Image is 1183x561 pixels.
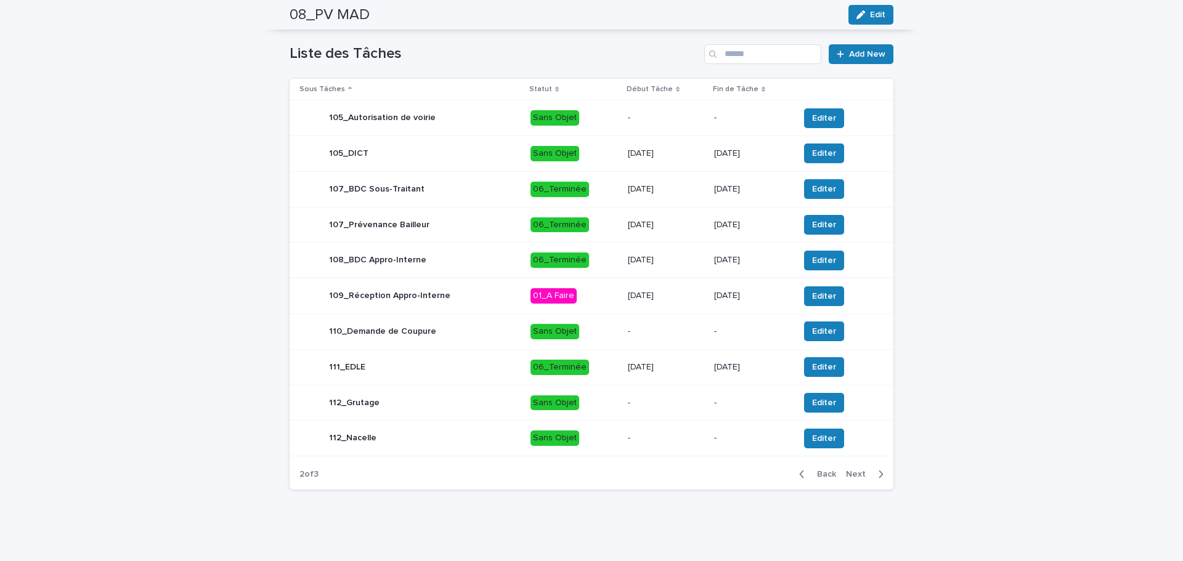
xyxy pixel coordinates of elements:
p: - [714,398,789,408]
tr: 105_Autorisation de voirieSans Objet--Editer [290,100,893,136]
span: Editer [812,325,836,337]
p: [DATE] [714,220,789,230]
p: - [628,433,704,443]
p: [DATE] [714,255,789,265]
h1: Liste des Tâches [290,45,699,63]
tr: 111_EDLE06_Terminée[DATE][DATE]Editer [290,349,893,385]
span: Next [846,470,873,478]
button: Editer [804,215,844,235]
button: Editer [804,251,844,270]
p: [DATE] [628,148,704,159]
span: Editer [812,112,836,124]
button: Next [841,469,893,480]
button: Editer [804,357,844,377]
span: Editer [812,290,836,302]
div: Sans Objet [531,110,579,126]
p: Début Tâche [627,83,673,96]
p: [DATE] [628,291,704,301]
button: Editer [804,286,844,306]
p: [DATE] [628,362,704,373]
div: 01_A Faire [531,288,577,304]
span: Back [810,470,836,478]
p: 107_BDC Sous-Traitant [329,184,425,195]
p: - [714,113,789,123]
p: 112_Grutage [329,398,380,408]
tr: 110_Demande de CoupureSans Objet--Editer [290,313,893,349]
span: Editer [812,361,836,373]
div: Sans Objet [531,146,579,161]
p: Statut [529,83,552,96]
div: Sans Objet [531,430,579,446]
button: Editer [804,321,844,341]
button: Back [789,469,841,480]
tr: 112_NacelleSans Objet--Editer [290,421,893,456]
div: 06_Terminée [531,252,589,268]
p: - [628,398,704,408]
button: Editer [804,108,844,128]
p: 2 of 3 [290,459,328,490]
p: 105_DICT [329,148,368,159]
tr: 107_BDC Sous-Traitant06_Terminée[DATE][DATE]Editer [290,171,893,207]
p: [DATE] [714,184,789,195]
p: [DATE] [628,184,704,195]
p: 107_Prévenance Bailleur [329,220,429,230]
p: Fin de Tâche [713,83,758,96]
tr: 109_Réception Appro-Interne01_A Faire[DATE][DATE]Editer [290,278,893,314]
button: Editer [804,393,844,413]
button: Editer [804,179,844,199]
input: Search [704,44,821,64]
span: Add New [849,50,885,59]
span: Editer [812,432,836,445]
span: Editer [812,183,836,195]
tr: 112_GrutageSans Objet--Editer [290,385,893,421]
p: 105_Autorisation de voirie [329,113,436,123]
div: 06_Terminée [531,217,589,233]
div: 06_Terminée [531,360,589,375]
h2: 08_PV MAD [290,6,370,24]
p: [DATE] [714,291,789,301]
p: [DATE] [628,255,704,265]
p: [DATE] [714,148,789,159]
div: 06_Terminée [531,182,589,197]
p: 112_Nacelle [329,433,376,443]
p: - [714,326,789,337]
span: Edit [870,10,885,19]
span: Editer [812,254,836,267]
span: Editer [812,397,836,409]
p: 110_Demande de Coupure [329,326,436,337]
a: Add New [829,44,893,64]
div: Sans Objet [531,395,579,411]
span: Editer [812,219,836,231]
div: Sans Objet [531,324,579,339]
span: Editer [812,147,836,159]
tr: 108_BDC Appro-Interne06_Terminée[DATE][DATE]Editer [290,243,893,278]
p: [DATE] [714,362,789,373]
p: 108_BDC Appro-Interne [329,255,426,265]
tr: 107_Prévenance Bailleur06_Terminée[DATE][DATE]Editer [290,207,893,243]
tr: 105_DICTSans Objet[DATE][DATE]Editer [290,136,893,172]
button: Edit [848,5,893,25]
p: - [628,113,704,123]
button: Editer [804,143,844,163]
p: [DATE] [628,220,704,230]
button: Editer [804,429,844,448]
p: - [714,433,789,443]
p: 109_Réception Appro-Interne [329,291,450,301]
p: 111_EDLE [329,362,365,373]
p: Sous Tâches [299,83,345,96]
p: - [628,326,704,337]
